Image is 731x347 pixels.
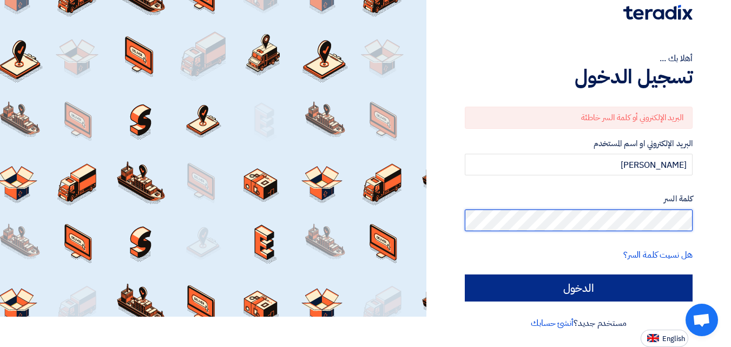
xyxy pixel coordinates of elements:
[623,248,693,261] a: هل نسيت كلمة السر؟
[662,335,685,343] span: English
[465,65,693,89] h1: تسجيل الدخول
[465,317,693,330] div: مستخدم جديد؟
[647,334,659,342] img: en-US.png
[465,107,693,129] div: البريد الإلكتروني أو كلمة السر خاطئة
[465,274,693,302] input: الدخول
[465,52,693,65] div: أهلا بك ...
[623,5,693,20] img: Teradix logo
[641,330,688,347] button: English
[686,304,718,336] div: Open chat
[465,193,693,205] label: كلمة السر
[531,317,574,330] a: أنشئ حسابك
[465,154,693,175] input: أدخل بريد العمل الإلكتروني او اسم المستخدم الخاص بك ...
[465,138,693,150] label: البريد الإلكتروني او اسم المستخدم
